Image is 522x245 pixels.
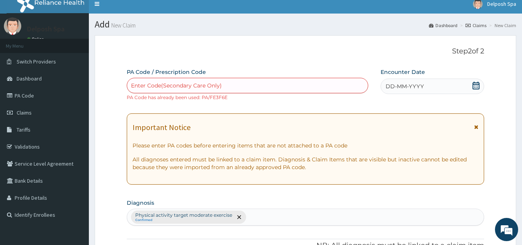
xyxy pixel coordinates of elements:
p: All diagnoses entered must be linked to a claim item. Diagnosis & Claim Items that are visible bu... [133,156,479,171]
a: Dashboard [429,22,457,29]
span: DD-MM-YYYY [386,82,424,90]
p: Delposh Spa [27,26,65,33]
small: PA Code has already been used: PA/FE3F6E [127,94,228,100]
li: New Claim [487,22,516,29]
span: Switch Providers [17,58,56,65]
label: PA Code / Prescription Code [127,68,206,76]
span: Tariffs [17,126,31,133]
div: Enter Code(Secondary Care Only) [131,82,222,89]
h1: Important Notice [133,123,190,132]
label: Encounter Date [381,68,425,76]
label: Diagnosis [127,199,154,207]
p: Step 2 of 2 [127,47,485,56]
img: d_794563401_company_1708531726252_794563401 [14,39,31,58]
div: Chat with us now [40,43,130,53]
div: Minimize live chat window [127,4,145,22]
img: User Image [4,17,21,35]
p: Please enter PA codes before entering items that are not attached to a PA code [133,142,479,149]
span: We're online! [45,73,107,151]
textarea: Type your message and hit 'Enter' [4,163,147,190]
span: Dashboard [17,75,42,82]
h1: Add [95,19,516,29]
a: Claims [466,22,486,29]
span: Delposh Spa [487,0,516,7]
span: Claims [17,109,32,116]
a: Online [27,36,46,42]
small: New Claim [110,22,136,28]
